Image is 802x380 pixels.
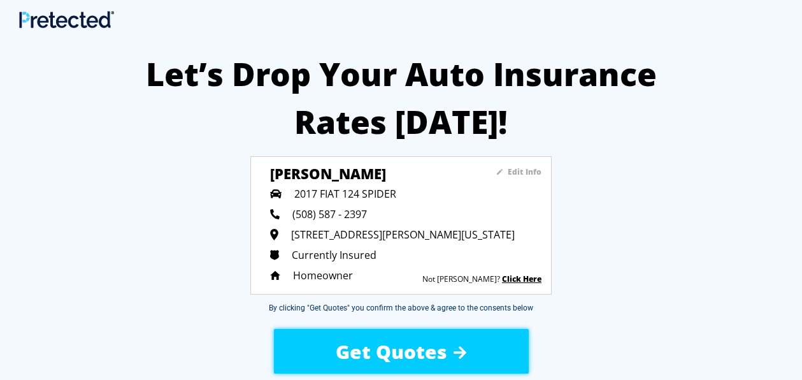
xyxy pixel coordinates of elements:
span: Homeowner [293,268,353,282]
h2: Let’s Drop Your Auto Insurance Rates [DATE]! [134,50,668,146]
span: (508) 587 - 2397 [292,207,367,221]
span: Currently Insured [292,248,376,262]
span: 2017 FIAT 124 SPIDER [294,187,396,201]
div: By clicking "Get Quotes" you confirm the above & agree to the consents below [269,302,533,314]
span: [STREET_ADDRESS][PERSON_NAME][US_STATE] [291,228,515,242]
img: Main Logo [19,11,114,28]
h3: [PERSON_NAME] [270,164,458,177]
span: Get Quotes [336,339,447,365]
sapn: Edit Info [508,166,541,177]
button: Get Quotes [274,329,529,374]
